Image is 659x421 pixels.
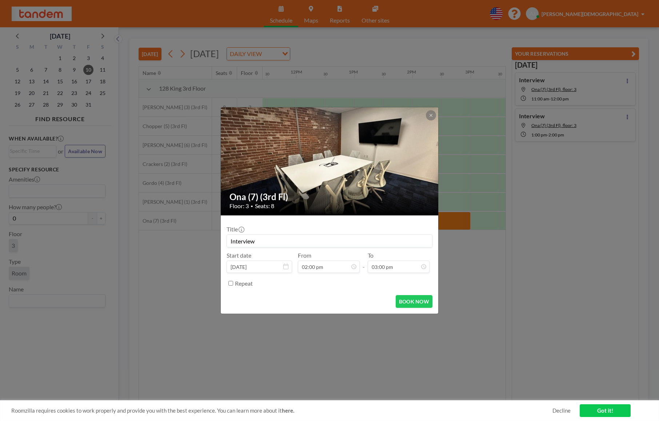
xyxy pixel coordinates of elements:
label: Repeat [235,280,253,287]
span: Seats: 8 [255,202,274,210]
a: Decline [552,407,571,414]
img: 537.jpg [221,79,439,243]
a: here. [282,407,294,414]
span: - [363,254,365,270]
span: • [251,203,253,209]
h2: Ona (7) (3rd Fl) [229,191,430,202]
span: Roomzilla requires cookies to work properly and provide you with the best experience. You can lea... [11,407,552,414]
label: To [368,252,374,259]
span: Floor: 3 [229,202,249,210]
label: From [298,252,311,259]
label: Title [227,226,244,233]
a: Got it! [580,404,631,417]
label: Start date [227,252,251,259]
input: Ankit's reservation [227,235,432,247]
button: BOOK NOW [396,295,432,308]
